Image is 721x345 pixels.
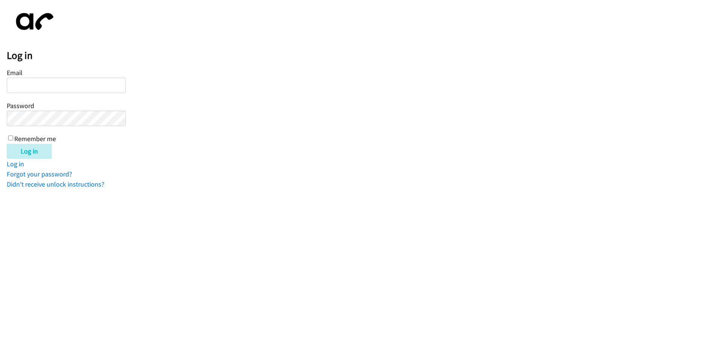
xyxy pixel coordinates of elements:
[7,7,59,36] img: aphone-8a226864a2ddd6a5e75d1ebefc011f4aa8f32683c2d82f3fb0802fe031f96514.svg
[7,170,72,178] a: Forgot your password?
[7,49,721,62] h2: Log in
[7,160,24,168] a: Log in
[7,68,23,77] label: Email
[14,134,56,143] label: Remember me
[7,180,104,188] a: Didn't receive unlock instructions?
[7,101,34,110] label: Password
[7,144,52,159] input: Log in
